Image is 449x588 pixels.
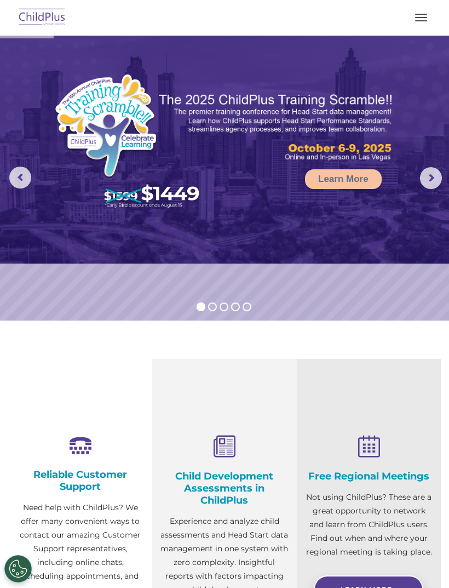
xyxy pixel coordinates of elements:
[16,469,144,493] h4: Reliable Customer Support
[305,169,382,189] a: Learn More
[305,470,433,482] h4: Free Regional Meetings
[394,535,449,588] iframe: Chat Widget
[4,555,32,583] button: Cookies Settings
[160,470,288,506] h4: Child Development Assessments in ChildPlus
[16,5,68,31] img: ChildPlus by Procare Solutions
[305,490,433,559] p: Not using ChildPlus? These are a great opportunity to network and learn from ChildPlus users. Fin...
